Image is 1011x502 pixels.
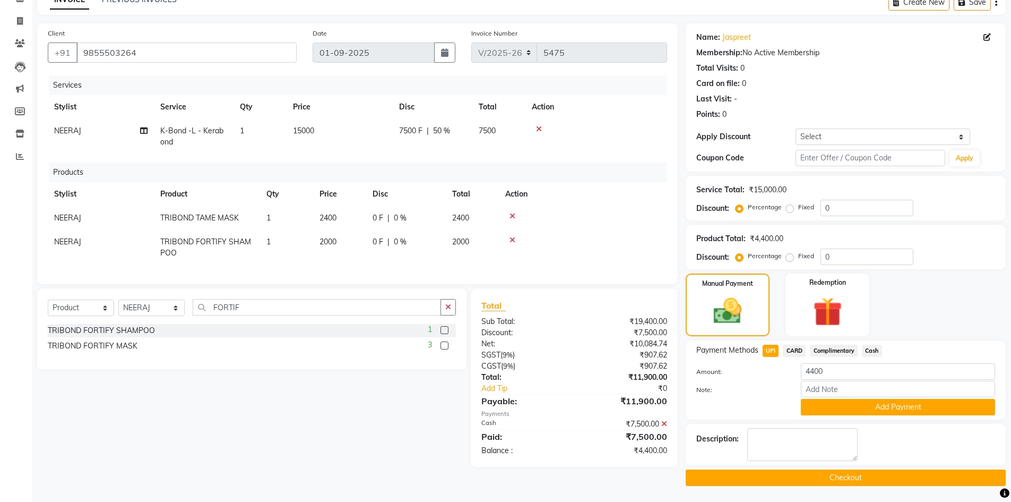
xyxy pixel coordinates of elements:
div: ₹15,000.00 [749,184,787,195]
div: 0 [722,109,727,120]
span: 9% [503,362,513,370]
span: 7500 [479,126,496,135]
div: Payments [481,410,667,419]
input: Add Note [801,381,995,397]
img: _cash.svg [705,295,750,327]
label: Fixed [798,251,814,261]
button: Checkout [686,470,1006,486]
div: Discount: [696,203,729,214]
span: CARD [783,345,806,357]
input: Amount [801,363,995,380]
span: Total [481,300,506,311]
th: Qty [234,95,287,119]
div: Service Total: [696,184,745,195]
div: Paid: [473,430,574,443]
div: Services [49,75,675,95]
div: ₹4,400.00 [574,445,675,456]
span: NEERAJ [54,237,81,246]
div: Membership: [696,47,742,58]
button: +91 [48,42,77,63]
span: | [427,125,429,137]
input: Enter Offer / Coupon Code [796,150,945,166]
div: ₹7,500.00 [574,419,675,430]
span: Complimentary [810,345,858,357]
div: ₹10,084.74 [574,338,675,350]
div: Payable: [473,395,574,407]
label: Invoice Number [471,29,517,38]
label: Fixed [798,202,814,212]
div: Product Total: [696,233,746,244]
span: 0 % [394,212,407,224]
th: Price [287,95,393,119]
span: TRIBOND TAME MASK [160,213,239,223]
div: Last Visit: [696,93,732,105]
div: TRIBOND FORTIFY SHAMPOO [48,325,155,336]
label: Percentage [748,251,782,261]
span: 1 [266,213,271,223]
span: 7500 F [399,125,422,137]
div: ₹907.62 [574,350,675,361]
th: Disc [366,182,446,206]
span: 0 % [394,236,407,248]
th: Action [499,182,667,206]
input: Search or Scan [193,299,441,316]
img: _gift.svg [804,294,851,330]
label: Manual Payment [702,279,753,288]
label: Date [313,29,327,38]
div: Total: [473,372,574,383]
div: ₹11,900.00 [574,395,675,407]
div: Points: [696,109,720,120]
span: | [387,236,390,248]
div: 0 [740,63,745,74]
span: 2400 [452,213,469,223]
div: Name: [696,32,720,43]
label: Amount: [688,367,793,377]
div: Net: [473,338,574,350]
div: ₹0 [591,383,675,394]
span: 0 F [373,212,383,224]
span: 1 [240,126,244,135]
th: Stylist [48,95,154,119]
span: | [387,212,390,224]
a: Jaspreet [722,32,751,43]
span: 2000 [452,237,469,246]
div: Products [49,163,675,182]
span: 15000 [293,126,314,135]
th: Stylist [48,182,154,206]
div: 0 [742,78,746,89]
div: Discount: [696,252,729,263]
div: ₹7,500.00 [574,430,675,443]
div: ( ) [473,350,574,361]
th: Price [313,182,366,206]
span: NEERAJ [54,213,81,223]
span: 9% [503,351,513,359]
div: No Active Membership [696,47,995,58]
button: Apply [949,150,980,166]
span: UPI [763,345,779,357]
th: Product [154,182,260,206]
span: NEERAJ [54,126,81,135]
span: Payment Methods [696,345,758,356]
div: ₹7,500.00 [574,327,675,338]
label: Note: [688,385,793,395]
span: 1 [266,237,271,246]
th: Service [154,95,234,119]
div: Sub Total: [473,316,574,327]
div: ₹907.62 [574,361,675,372]
div: Apply Discount [696,131,796,142]
th: Disc [393,95,472,119]
a: Add Tip [473,383,591,394]
th: Qty [260,182,313,206]
th: Total [472,95,525,119]
div: ₹11,900.00 [574,372,675,383]
th: Total [446,182,499,206]
span: 50 % [433,125,450,137]
div: ₹19,400.00 [574,316,675,327]
span: 0 F [373,236,383,248]
span: 3 [428,339,432,351]
div: - [734,93,737,105]
div: Cash [473,419,574,430]
th: Action [525,95,667,119]
div: TRIBOND FORTIFY MASK [48,341,137,352]
label: Redemption [809,278,846,287]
